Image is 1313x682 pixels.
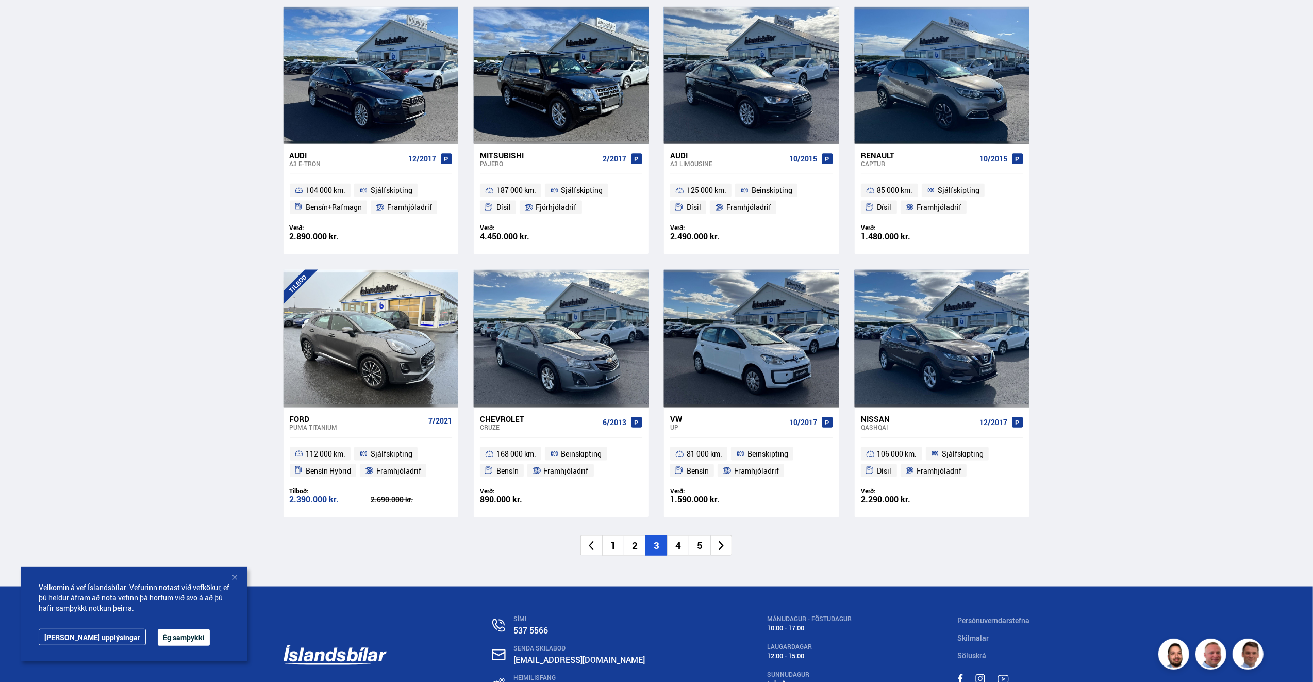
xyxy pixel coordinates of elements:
[664,144,839,254] a: Audi A3 LIMOUSINE 10/2015 125 000 km. Beinskipting Dísil Framhjóladrif Verð: 2.490.000 kr.
[290,160,404,167] div: A3 E-TRON
[480,160,599,167] div: PAJERO
[290,487,371,495] div: Tilboð:
[789,418,817,427] span: 10/2017
[514,654,645,665] a: [EMAIL_ADDRESS][DOMAIN_NAME]
[536,201,577,214] span: Fjórhjóladrif
[624,535,645,556] li: 2
[306,201,362,214] span: Bensín+Rafmagn
[645,535,667,556] li: 3
[687,184,726,197] span: 125 000 km.
[474,408,649,518] a: Chevrolet Cruze 6/2013 168 000 km. Beinskipting Bensín Framhjóladrif Verð: 890.000 kr.
[561,448,602,460] span: Beinskipting
[284,408,458,518] a: Ford Puma TITANIUM 7/2021 112 000 km. Sjálfskipting Bensín Hybrid Framhjóladrif Tilboð: 2.390.000...
[667,535,689,556] li: 4
[514,674,662,681] div: HEIMILISFANG
[789,155,817,163] span: 10/2015
[861,232,942,241] div: 1.480.000 kr.
[664,408,839,518] a: VW Up 10/2017 81 000 km. Beinskipting Bensín Framhjóladrif Verð: 1.590.000 kr.
[958,633,989,643] a: Skilmalar
[306,184,345,197] span: 104 000 km.
[290,232,371,241] div: 2.890.000 kr.
[514,645,662,652] div: SENDA SKILABOÐ
[428,417,452,425] span: 7/2021
[480,224,561,232] div: Verð:
[480,232,561,241] div: 4.450.000 kr.
[752,184,792,197] span: Beinskipting
[408,155,436,163] span: 12/2017
[474,144,649,254] a: Mitsubishi PAJERO 2/2017 187 000 km. Sjálfskipting Dísil Fjórhjóladrif Verð: 4.450.000 kr.
[371,496,452,504] div: 2.690.000 kr.
[39,582,229,613] span: Velkomin á vef Íslandsbílar. Vefurinn notast við vefkökur, ef þú heldur áfram að nota vefinn þá h...
[768,671,852,678] div: SUNNUDAGUR
[1234,640,1265,671] img: FbJEzSuNWCJXmdc-.webp
[670,232,752,241] div: 2.490.000 kr.
[1197,640,1228,671] img: siFngHWaQ9KaOqBr.png
[603,155,626,163] span: 2/2017
[290,414,424,424] div: Ford
[284,144,458,254] a: Audi A3 E-TRON 12/2017 104 000 km. Sjálfskipting Bensín+Rafmagn Framhjóladrif Verð: 2.890.000 kr.
[861,160,975,167] div: Captur
[917,465,961,477] span: Framhjóladrif
[496,201,511,214] span: Dísil
[855,408,1029,518] a: Nissan Qashqai 12/2017 106 000 km. Sjálfskipting Dísil Framhjóladrif Verð: 2.290.000 kr.
[726,201,771,214] span: Framhjóladrif
[861,414,975,424] div: Nissan
[306,465,351,477] span: Bensín Hybrid
[376,465,421,477] span: Framhjóladrif
[480,414,599,424] div: Chevrolet
[979,155,1007,163] span: 10/2015
[670,160,785,167] div: A3 LIMOUSINE
[306,448,345,460] span: 112 000 km.
[387,201,432,214] span: Framhjóladrif
[496,465,519,477] span: Bensín
[480,495,561,504] div: 890.000 kr.
[877,201,892,214] span: Dísil
[371,184,412,197] span: Sjálfskipting
[861,495,942,504] div: 2.290.000 kr.
[689,535,710,556] li: 5
[8,4,39,35] button: Opna LiveChat spjallviðmót
[768,615,852,623] div: MÁNUDAGUR - FÖSTUDAGUR
[670,224,752,232] div: Verð:
[371,448,412,460] span: Sjálfskipting
[768,624,852,632] div: 10:00 - 17:00
[514,615,662,623] div: SÍMI
[768,652,852,660] div: 12:00 - 15:00
[942,448,984,460] span: Sjálfskipting
[958,651,987,660] a: Söluskrá
[861,151,975,160] div: Renault
[979,418,1007,427] span: 12/2017
[877,465,892,477] span: Dísil
[492,649,506,661] img: nHj8e-n-aHgjukTg.svg
[603,418,626,427] span: 6/2013
[938,184,979,197] span: Sjálfskipting
[687,201,701,214] span: Dísil
[496,184,536,197] span: 187 000 km.
[877,184,913,197] span: 85 000 km.
[687,448,722,460] span: 81 000 km.
[602,535,624,556] li: 1
[670,495,752,504] div: 1.590.000 kr.
[290,424,424,431] div: Puma TITANIUM
[734,465,779,477] span: Framhjóladrif
[670,414,785,424] div: VW
[496,448,536,460] span: 168 000 km.
[480,151,599,160] div: Mitsubishi
[917,201,961,214] span: Framhjóladrif
[768,643,852,651] div: LAUGARDAGAR
[861,224,942,232] div: Verð:
[861,424,975,431] div: Qashqai
[877,448,917,460] span: 106 000 km.
[480,424,599,431] div: Cruze
[290,495,371,504] div: 2.390.000 kr.
[39,629,146,645] a: [PERSON_NAME] upplýsingar
[290,151,404,160] div: Audi
[480,487,561,495] div: Verð:
[861,487,942,495] div: Verð:
[158,629,210,646] button: Ég samþykki
[747,448,788,460] span: Beinskipting
[561,184,603,197] span: Sjálfskipting
[855,144,1029,254] a: Renault Captur 10/2015 85 000 km. Sjálfskipting Dísil Framhjóladrif Verð: 1.480.000 kr.
[544,465,589,477] span: Framhjóladrif
[670,487,752,495] div: Verð:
